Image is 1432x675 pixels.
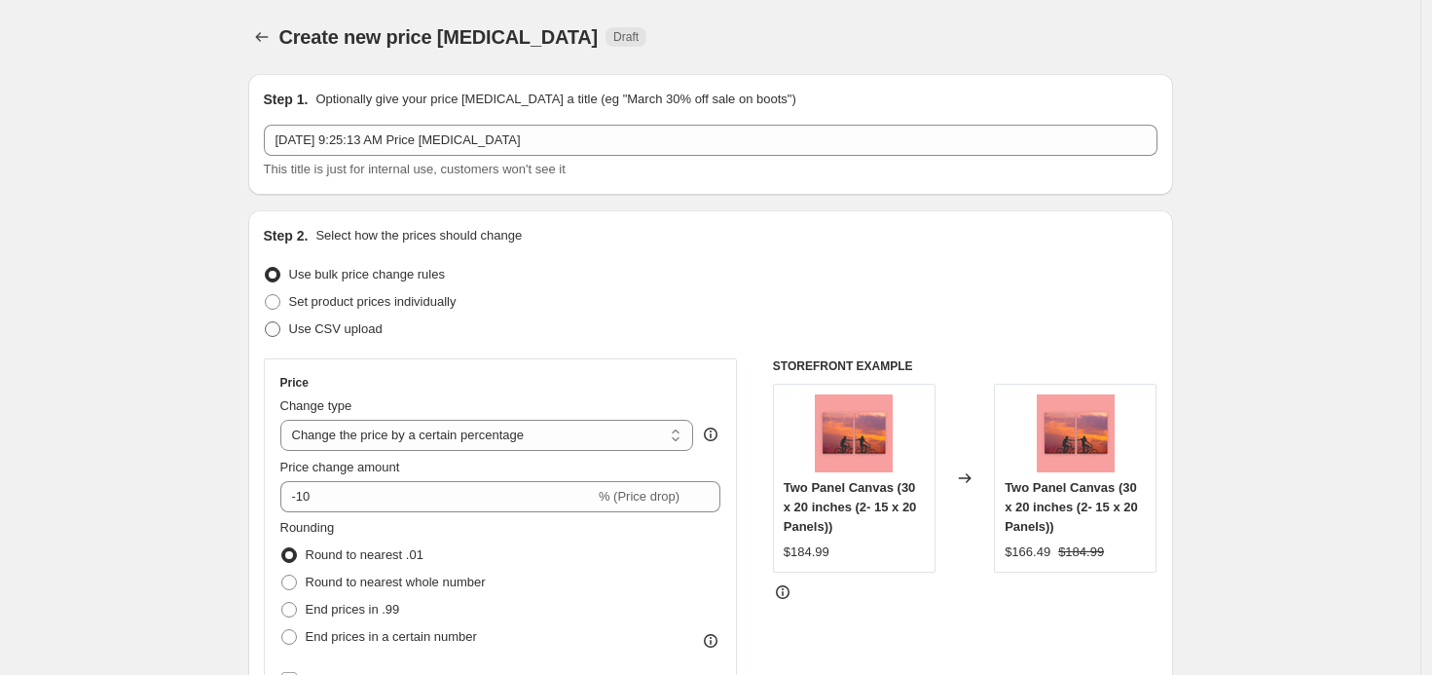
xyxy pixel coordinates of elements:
[280,398,352,413] span: Change type
[315,90,795,109] p: Optionally give your price [MEDICAL_DATA] a title (eg "March 30% off sale on boots")
[1005,480,1138,534] span: Two Panel Canvas (30 x 20 inches (2- 15 x 20 Panels))
[280,520,335,535] span: Rounding
[1005,543,1050,562] div: $166.49
[264,125,1157,156] input: 30% off holiday sale
[1037,394,1115,472] img: two-panel-placeholder_0bd10f10-f293-4496-bf00-2e4947b6003d_80x.jpg
[280,375,309,391] h3: Price
[599,489,679,504] span: % (Price drop)
[289,294,457,309] span: Set product prices individually
[264,90,309,109] h2: Step 1.
[701,425,720,444] div: help
[1058,543,1104,562] strike: $184.99
[815,394,893,472] img: two-panel-placeholder_0bd10f10-f293-4496-bf00-2e4947b6003d_80x.jpg
[784,480,917,534] span: Two Panel Canvas (30 x 20 inches (2- 15 x 20 Panels))
[306,547,423,562] span: Round to nearest .01
[306,575,486,589] span: Round to nearest whole number
[279,26,599,48] span: Create new price [MEDICAL_DATA]
[773,358,1157,374] h6: STOREFRONT EXAMPLE
[264,226,309,245] h2: Step 2.
[306,602,400,617] span: End prices in .99
[613,29,639,45] span: Draft
[315,226,522,245] p: Select how the prices should change
[784,543,829,562] div: $184.99
[289,321,383,336] span: Use CSV upload
[264,162,566,176] span: This title is just for internal use, customers won't see it
[280,460,400,474] span: Price change amount
[289,267,445,281] span: Use bulk price change rules
[306,629,477,644] span: End prices in a certain number
[248,23,275,51] button: Price change jobs
[280,481,595,512] input: -15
